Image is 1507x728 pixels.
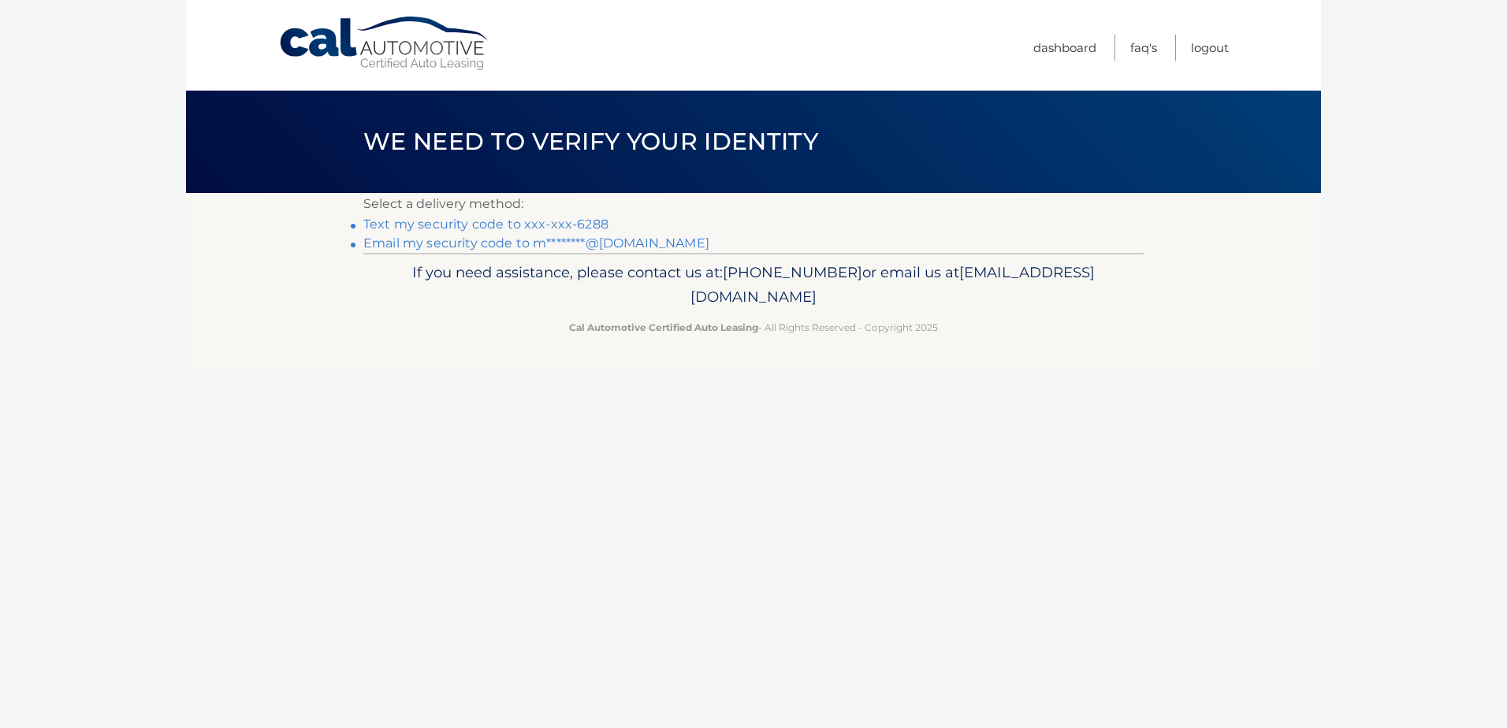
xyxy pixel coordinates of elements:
span: We need to verify your identity [363,127,818,156]
p: Select a delivery method: [363,193,1144,215]
a: Email my security code to m********@[DOMAIN_NAME] [363,236,709,251]
span: [PHONE_NUMBER] [723,263,862,281]
p: If you need assistance, please contact us at: or email us at [374,260,1133,310]
strong: Cal Automotive Certified Auto Leasing [569,321,758,333]
p: - All Rights Reserved - Copyright 2025 [374,319,1133,336]
a: Dashboard [1033,35,1096,61]
a: Cal Automotive [278,16,491,72]
a: FAQ's [1130,35,1157,61]
a: Text my security code to xxx-xxx-6288 [363,217,608,232]
a: Logout [1191,35,1229,61]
